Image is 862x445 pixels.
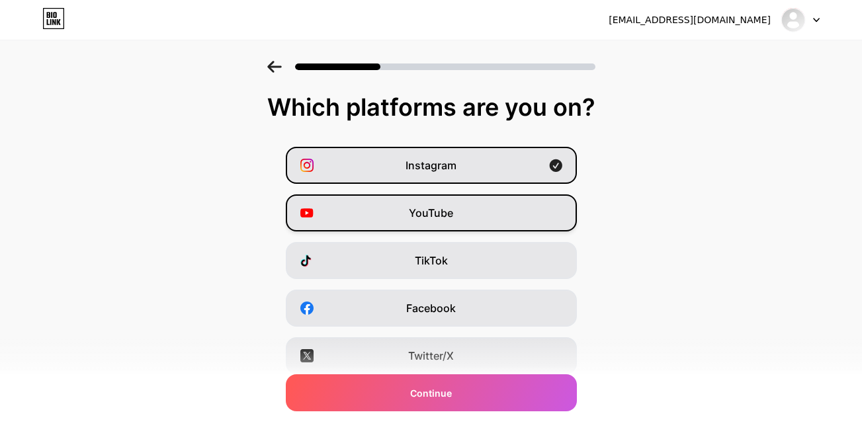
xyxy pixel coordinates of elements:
span: Twitter/X [408,348,454,364]
div: Which platforms are you on? [13,94,849,120]
img: chrispinus [781,7,806,32]
span: Instagram [406,157,456,173]
span: Facebook [406,300,456,316]
span: TikTok [415,253,448,268]
span: YouTube [409,205,453,221]
span: Continue [410,386,452,400]
div: [EMAIL_ADDRESS][DOMAIN_NAME] [609,13,771,27]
